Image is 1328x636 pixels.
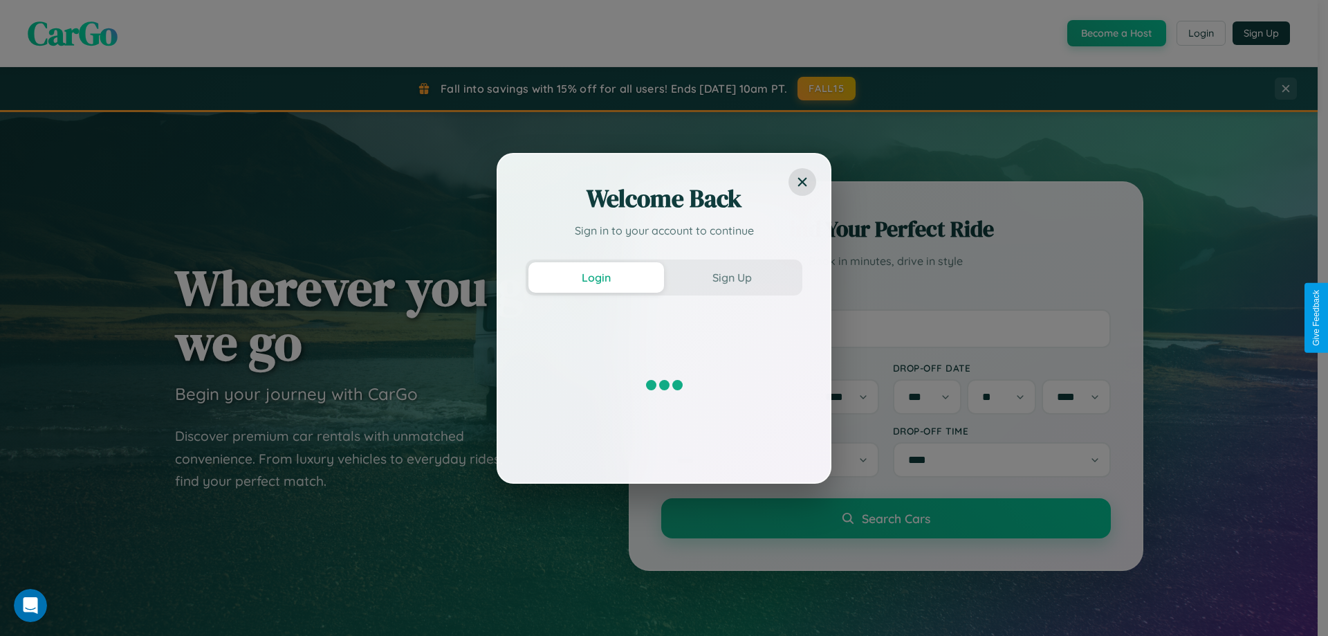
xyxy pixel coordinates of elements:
button: Login [528,262,664,293]
button: Sign Up [664,262,800,293]
iframe: Intercom live chat [14,589,47,622]
p: Sign in to your account to continue [526,222,802,239]
div: Give Feedback [1311,290,1321,346]
h2: Welcome Back [526,182,802,215]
